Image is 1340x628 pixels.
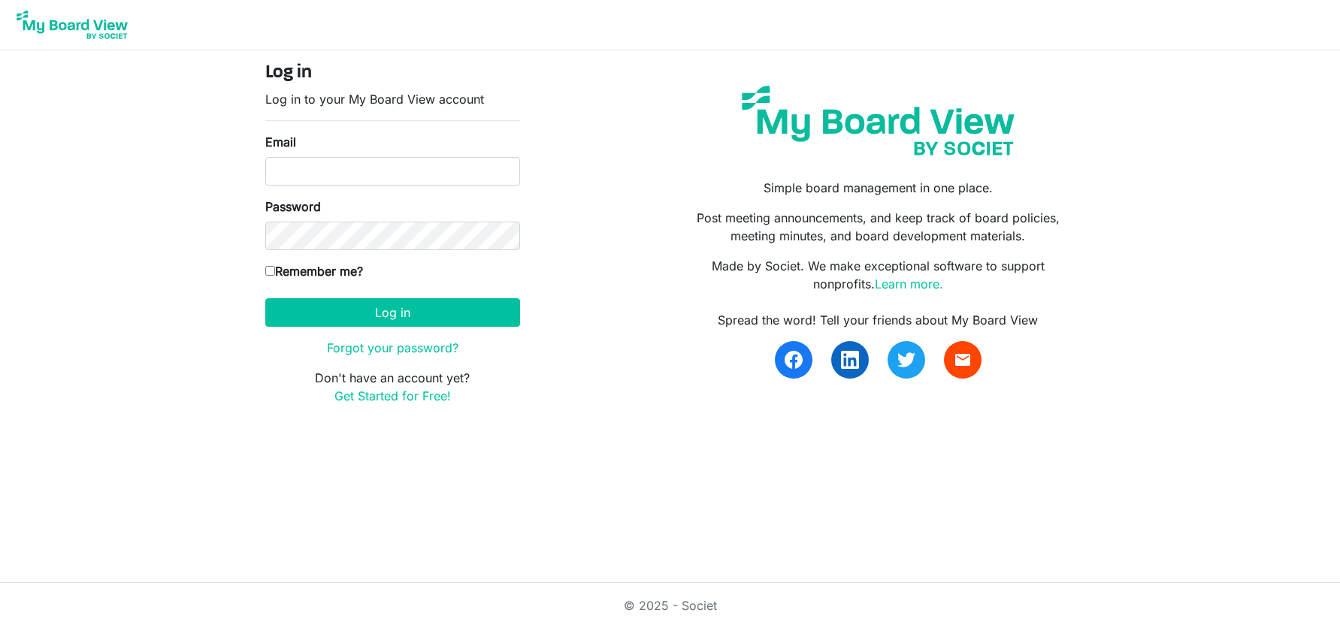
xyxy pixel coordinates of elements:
img: facebook.svg [785,351,803,369]
a: Forgot your password? [327,340,458,355]
label: Password [265,198,321,216]
input: Remember me? [265,266,275,276]
a: © 2025 - Societ [624,598,717,613]
a: Learn more. [875,276,943,291]
a: Get Started for Free! [334,388,451,403]
p: Simple board management in one place. [681,179,1075,197]
p: Log in to your My Board View account [265,90,520,108]
label: Remember me? [265,262,363,280]
a: email [944,341,982,379]
img: My Board View Logo [12,6,132,44]
button: Log in [265,298,520,327]
span: email [954,351,972,369]
p: Post meeting announcements, and keep track of board policies, meeting minutes, and board developm... [681,209,1075,245]
p: Don't have an account yet? [265,369,520,405]
img: my-board-view-societ.svg [730,74,1026,167]
label: Email [265,133,296,151]
img: linkedin.svg [841,351,859,369]
img: twitter.svg [897,351,915,369]
p: Made by Societ. We make exceptional software to support nonprofits. [681,257,1075,293]
div: Spread the word! Tell your friends about My Board View [681,311,1075,329]
h4: Log in [265,62,520,84]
